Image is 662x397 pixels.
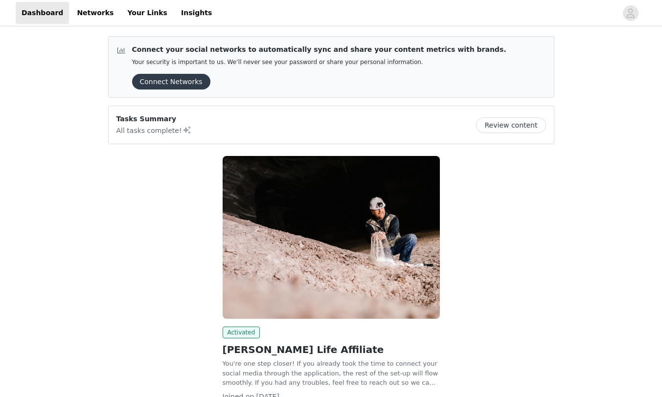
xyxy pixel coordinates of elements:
[16,2,69,24] a: Dashboard
[223,156,440,319] img: Real Salt
[116,114,192,124] p: Tasks Summary
[132,59,506,66] p: Your security is important to us. We’ll never see your password or share your personal information.
[223,359,440,388] p: You're one step closer! If you already took the time to connect your social media through the app...
[223,327,260,338] span: Activated
[132,74,210,89] button: Connect Networks
[116,124,192,136] p: All tasks complete!
[626,5,635,21] div: avatar
[175,2,218,24] a: Insights
[132,44,506,55] p: Connect your social networks to automatically sync and share your content metrics with brands.
[121,2,173,24] a: Your Links
[223,342,440,357] h2: [PERSON_NAME] Life Affiliate
[71,2,119,24] a: Networks
[476,117,546,133] button: Review content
